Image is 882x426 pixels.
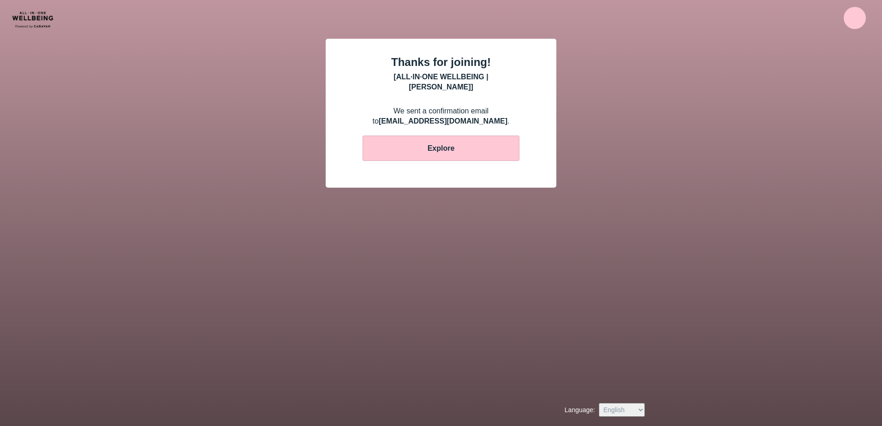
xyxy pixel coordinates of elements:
label: Language : [565,405,595,415]
b: [EMAIL_ADDRESS][DOMAIN_NAME] [379,117,507,125]
button: Explore [363,136,519,161]
img: CARAVAN [9,10,76,29]
b: [ ALL·IN·ONE WELLBEING | [PERSON_NAME] ] [393,73,488,91]
img: c4b4216e5da5ad1a130362b7eb68b7c9.png [844,7,866,29]
span: We sent a confirmation email to . [373,107,510,125]
div: Thanks for joining! [363,57,519,67]
div: Explore [421,143,462,154]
